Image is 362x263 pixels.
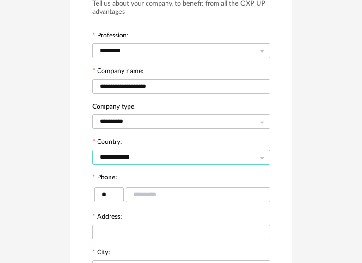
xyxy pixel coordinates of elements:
label: Company type: [92,104,136,112]
label: Phone: [92,174,117,183]
label: Company name: [92,68,144,76]
label: City: [92,249,110,257]
label: Address: [92,214,122,222]
label: Country: [92,139,122,147]
label: Profession: [92,32,129,41]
